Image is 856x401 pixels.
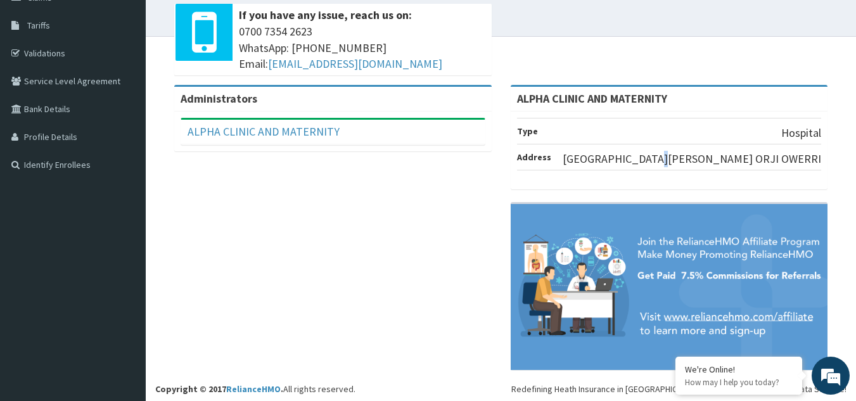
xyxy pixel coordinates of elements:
a: RelianceHMO [226,383,281,395]
div: We're Online! [685,364,793,375]
p: Hospital [781,125,821,141]
a: [EMAIL_ADDRESS][DOMAIN_NAME] [268,56,442,71]
textarea: Type your message and hit 'Enter' [6,267,241,311]
div: Chat with us now [66,71,213,87]
span: Tariffs [27,20,50,31]
div: Redefining Heath Insurance in [GEOGRAPHIC_DATA] using Telemedicine and Data Science! [511,383,846,395]
b: Type [517,125,538,137]
img: provider-team-banner.png [511,204,828,370]
p: How may I help you today? [685,377,793,388]
span: 0700 7354 2623 WhatsApp: [PHONE_NUMBER] Email: [239,23,485,72]
span: We're online! [73,120,175,248]
a: ALPHA CLINIC AND MATERNITY [188,124,340,139]
b: Administrators [181,91,257,106]
img: d_794563401_company_1708531726252_794563401 [23,63,51,95]
strong: ALPHA CLINIC AND MATERNITY [517,91,667,106]
b: Address [517,151,551,163]
strong: Copyright © 2017 . [155,383,283,395]
p: [GEOGRAPHIC_DATA][PERSON_NAME] ORJI OWERRI [563,151,821,167]
b: If you have any issue, reach us on: [239,8,412,22]
div: Minimize live chat window [208,6,238,37]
